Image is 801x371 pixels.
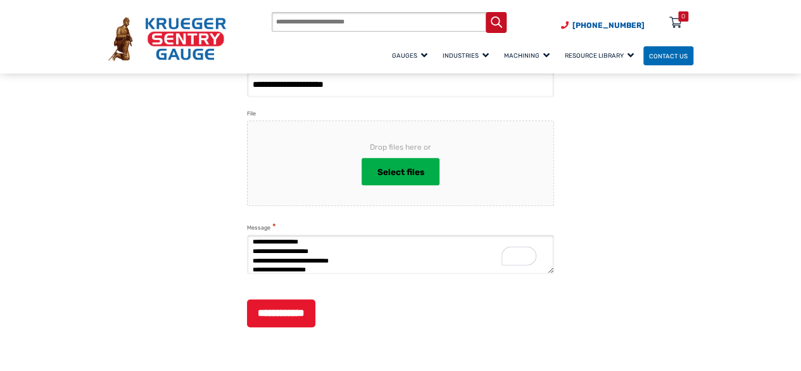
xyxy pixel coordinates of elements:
span: Industries [443,52,489,59]
div: 0 [681,11,685,22]
textarea: To enrich screen reader interactions, please activate Accessibility in Grammarly extension settings [247,235,554,274]
span: Drop files here or [268,141,533,153]
button: select files, file [362,158,439,185]
a: Gauges [386,44,437,67]
span: [PHONE_NUMBER] [572,21,645,30]
label: File [247,109,256,119]
span: Gauges [392,52,427,59]
span: Machining [504,52,550,59]
span: Contact Us [649,52,688,59]
a: Contact Us [643,46,693,66]
a: Resource Library [559,44,643,67]
label: Message [247,222,276,233]
img: Krueger Sentry Gauge [108,17,226,61]
a: Phone Number (920) 434-8860 [561,20,645,31]
a: Machining [498,44,559,67]
span: Resource Library [565,52,634,59]
a: Industries [437,44,498,67]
